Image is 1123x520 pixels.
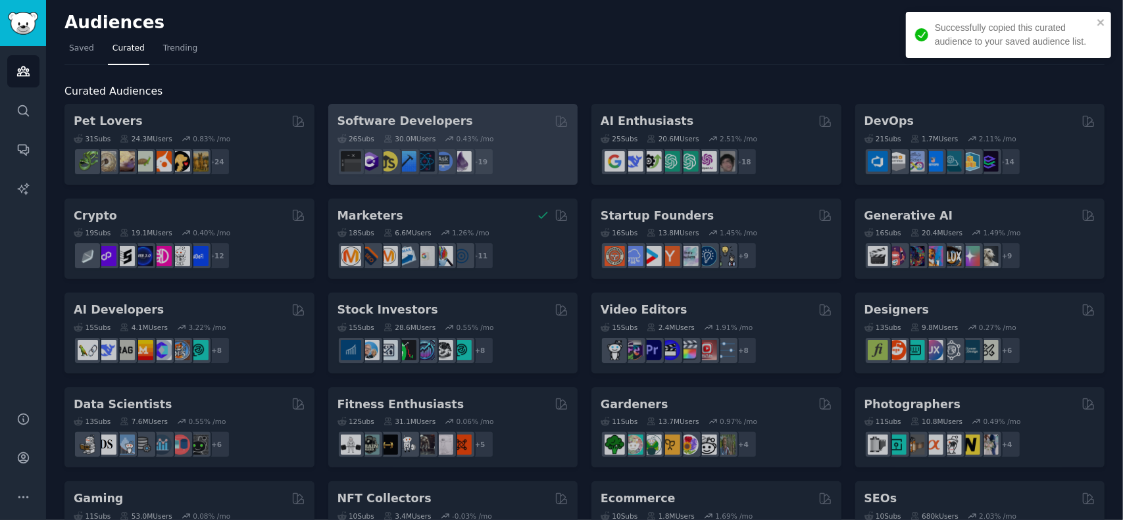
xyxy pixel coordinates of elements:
[69,43,94,55] span: Saved
[163,43,197,55] span: Trending
[1097,17,1106,28] button: close
[64,12,998,34] h2: Audiences
[112,43,145,55] span: Curated
[108,38,149,65] a: Curated
[159,38,202,65] a: Trending
[64,38,99,65] a: Saved
[8,12,38,35] img: GummySearch logo
[64,83,162,100] span: Curated Audiences
[935,21,1093,49] div: Successfully copied this curated audience to your saved audience list.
